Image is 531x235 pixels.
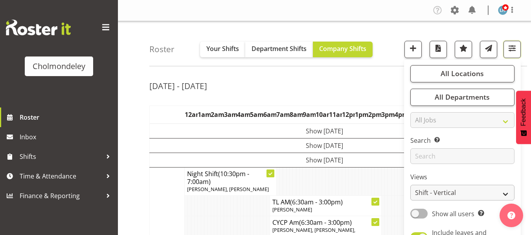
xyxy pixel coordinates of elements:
img: help-xxl-2.png [507,211,515,219]
span: (6:30am - 3:00pm) [299,218,352,227]
th: 12am [185,106,198,124]
span: [PERSON_NAME] [272,206,312,213]
th: 2pm [368,106,381,124]
button: Highlight an important date within the roster. [455,41,472,58]
th: 10am [316,106,329,124]
button: Company Shifts [313,42,373,57]
button: All Departments [410,89,514,106]
span: Your Shifts [206,44,239,53]
span: All Departments [435,92,490,102]
button: Your Shifts [200,42,245,57]
th: 2am [211,106,224,124]
h4: Night Shift [187,170,274,186]
h4: Roster [149,45,175,54]
span: Show all users [432,209,474,218]
th: 1am [198,106,211,124]
button: Add a new shift [404,41,422,58]
span: Time & Attendance [20,170,102,182]
th: 12pm [342,106,355,124]
span: [PERSON_NAME], [PERSON_NAME] [187,186,269,193]
h4: CYCP Am [272,219,379,226]
input: Search [410,148,514,164]
th: 11am [329,106,342,124]
th: 3pm [381,106,394,124]
th: 8am [290,106,303,124]
span: Finance & Reporting [20,190,102,202]
h2: [DATE] - [DATE] [149,81,207,91]
th: 3am [224,106,237,124]
button: Feedback - Show survey [516,91,531,144]
span: (6:30am - 3:00pm) [290,198,343,206]
th: 5am [250,106,263,124]
th: 4am [237,106,250,124]
span: Feedback [520,98,527,126]
th: 7am [276,106,289,124]
th: 6am [263,106,276,124]
button: All Locations [410,65,514,82]
img: lisa-hurry756.jpg [498,5,507,15]
h4: TL AM [272,198,379,206]
span: Department Shifts [252,44,307,53]
span: Company Shifts [319,44,366,53]
span: Shifts [20,151,102,162]
span: Roster [20,111,114,123]
span: Inbox [20,131,114,143]
button: Download a PDF of the roster according to the set date range. [430,41,447,58]
div: Cholmondeley [33,60,85,72]
img: Rosterit website logo [6,20,71,35]
label: Search [410,136,514,145]
label: Views [410,172,514,182]
td: Show [DATE] [150,153,500,167]
button: Filter Shifts [503,41,521,58]
td: Show [DATE] [150,124,500,138]
th: 9am [303,106,316,124]
button: Send a list of all shifts for the selected filtered period to all rostered employees. [480,41,497,58]
span: All Locations [441,69,484,78]
td: Show [DATE] [150,138,500,153]
th: 4pm [395,106,408,124]
th: 1pm [355,106,368,124]
span: (10:30pm - 7:00am) [187,169,249,186]
button: Department Shifts [245,42,313,57]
